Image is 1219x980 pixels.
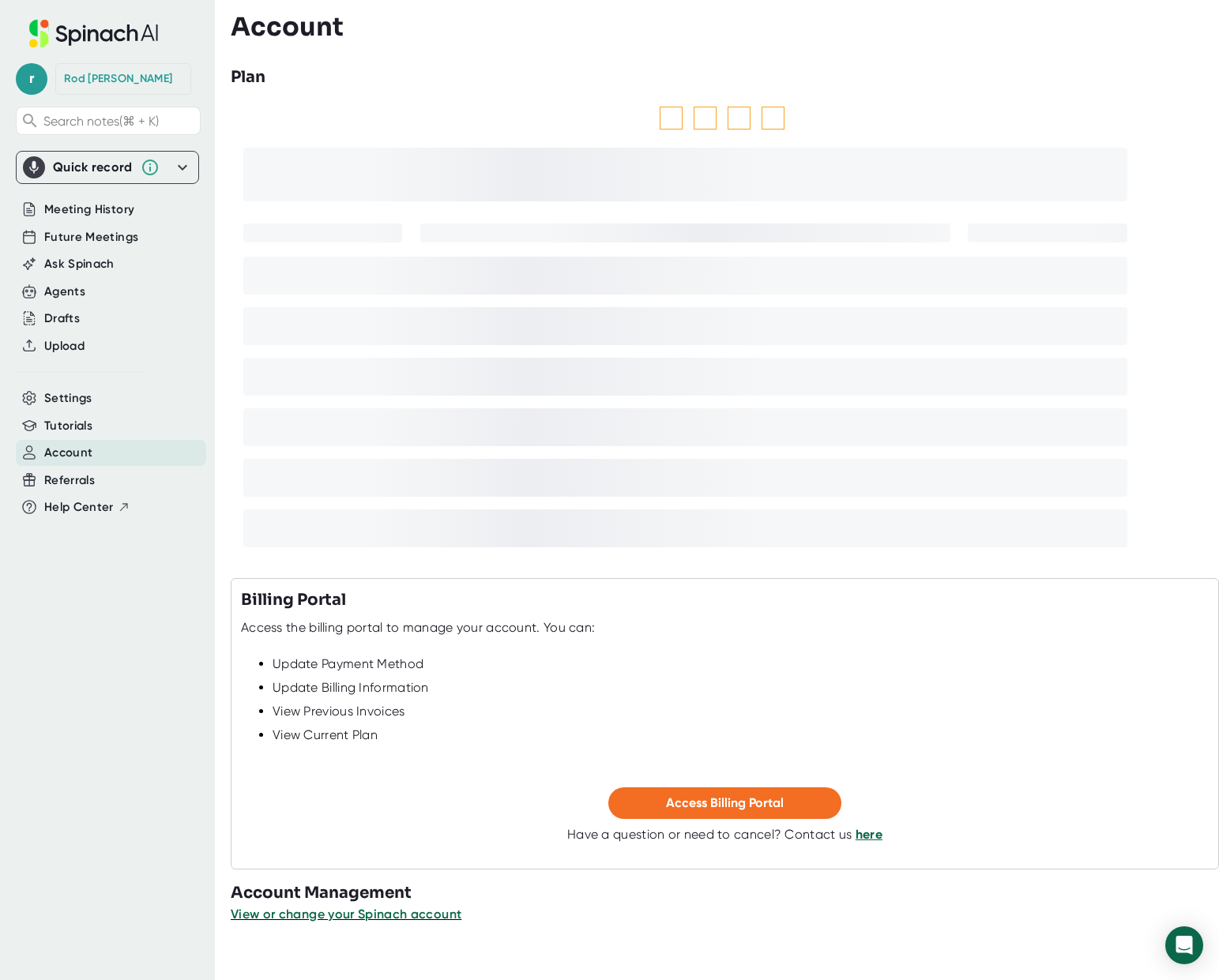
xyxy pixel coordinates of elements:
[1165,926,1203,964] div: Open Intercom Messenger
[23,152,192,183] div: Quick record
[231,881,1219,905] h3: Account Management
[567,827,882,843] div: Have a question or need to cancel? Contact us
[241,620,595,636] div: Access the billing portal to manage your account. You can:
[231,905,461,924] button: View or change your Spinach account
[44,498,130,516] button: Help Center
[44,417,92,435] button: Tutorials
[273,704,1209,719] div: View Previous Invoices
[64,72,172,86] div: Rod Hite
[53,160,133,175] div: Quick record
[44,228,138,246] button: Future Meetings
[44,471,95,490] button: Referrals
[231,907,461,922] span: View or change your Spinach account
[231,12,344,42] h3: Account
[273,680,1209,696] div: Update Billing Information
[44,201,134,219] button: Meeting History
[856,827,882,842] a: here
[16,63,47,95] span: r
[44,337,85,355] button: Upload
[273,656,1209,672] div: Update Payment Method
[44,444,92,462] button: Account
[44,310,80,328] button: Drafts
[44,255,115,273] button: Ask Spinach
[44,498,114,516] span: Help Center
[231,66,265,89] h3: Plan
[666,795,784,810] span: Access Billing Portal
[273,727,1209,743] div: View Current Plan
[608,787,841,819] button: Access Billing Portal
[43,114,159,129] span: Search notes (⌘ + K)
[241,588,346,612] h3: Billing Portal
[44,389,92,407] button: Settings
[44,283,85,301] button: Agents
